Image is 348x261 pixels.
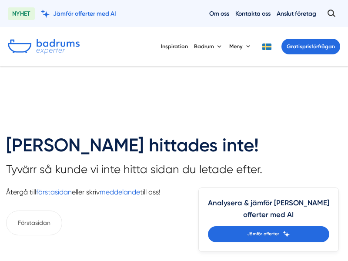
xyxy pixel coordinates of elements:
[281,39,340,54] a: Gratisprisförfrågan
[287,43,302,50] span: Gratis
[53,10,116,18] span: Jämför offerter med AI
[235,10,271,18] a: Kontakta oss
[161,36,188,57] a: Inspiration
[36,188,72,196] a: förstasidan
[6,178,262,197] p: Återgå till eller skriv till oss!
[6,137,262,160] h1: [PERSON_NAME] hittades inte!
[194,36,223,57] button: Badrum
[277,10,316,18] a: Anslut företag
[100,188,140,196] a: meddelande
[208,226,329,242] a: Jämför offerter
[209,10,229,18] a: Om oss
[41,10,116,18] a: Jämför offerter med AI
[8,39,80,54] img: Badrumsexperter.se logotyp
[8,7,35,20] span: NYHET
[6,164,262,174] p: Tyvärr så kunde vi inte hitta sidan du letade efter.
[247,231,279,238] span: Jämför offerter
[6,211,62,235] a: Förstasidan
[208,197,329,226] h4: Analysera & jämför [PERSON_NAME] offerter med AI
[229,36,252,57] button: Meny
